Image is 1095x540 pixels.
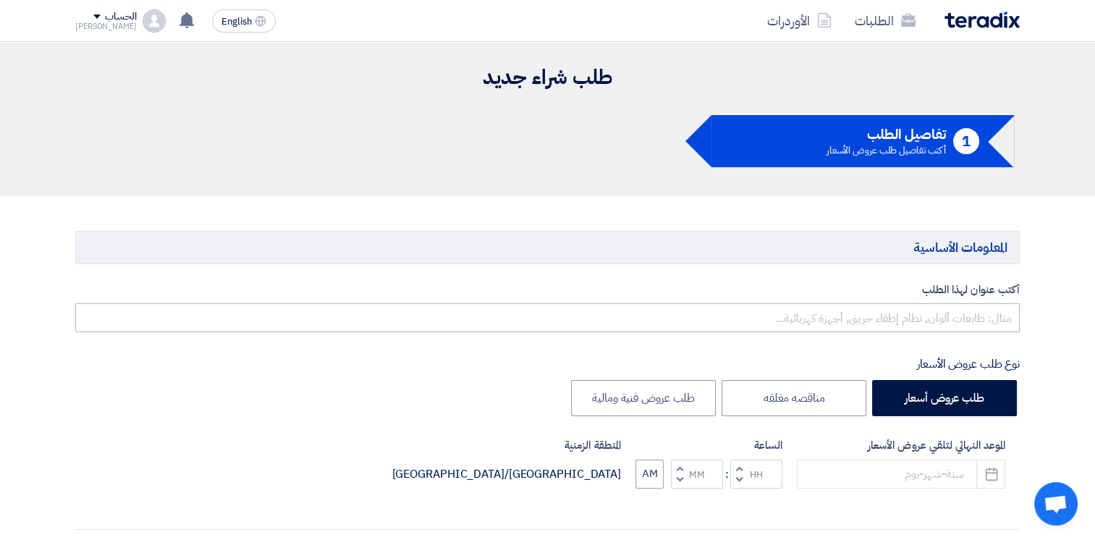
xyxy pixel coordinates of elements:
h5: المعلومات الأساسية [75,231,1020,263]
div: أكتب تفاصيل طلب عروض الأسعار [826,145,946,155]
img: profile_test.png [143,9,166,33]
label: الساعة [635,437,782,454]
label: طلب عروض أسعار [872,380,1017,416]
div: [GEOGRAPHIC_DATA]/[GEOGRAPHIC_DATA] [392,465,621,483]
label: طلب عروض فنية ومالية [571,380,716,416]
button: AM [635,460,664,489]
span: English [221,17,252,27]
div: نوع طلب عروض الأسعار [75,355,1020,373]
label: مناقصه مغلقه [722,380,866,416]
div: : [723,465,730,483]
input: Minutes [671,460,723,489]
input: مثال: طابعات ألوان, نظام إطفاء حريق, أجهزة كهربائية... [75,303,1020,332]
label: الموعد النهائي لتلقي عروض الأسعار [797,437,1005,454]
h2: طلب شراء جديد [75,64,1020,92]
div: [PERSON_NAME] [75,22,137,30]
img: Teradix logo [944,12,1020,28]
a: الطلبات [843,4,927,38]
button: English [212,9,276,33]
a: الأوردرات [756,4,843,38]
input: سنة-شهر-يوم [797,460,1005,489]
input: Hours [730,460,782,489]
div: 1 [953,128,979,154]
label: أكتب عنوان لهذا الطلب [75,282,1020,298]
h5: تفاصيل الطلب [826,128,946,141]
label: المنطقة الزمنية [392,437,621,454]
div: الحساب [105,11,136,23]
div: Open chat [1034,482,1078,526]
